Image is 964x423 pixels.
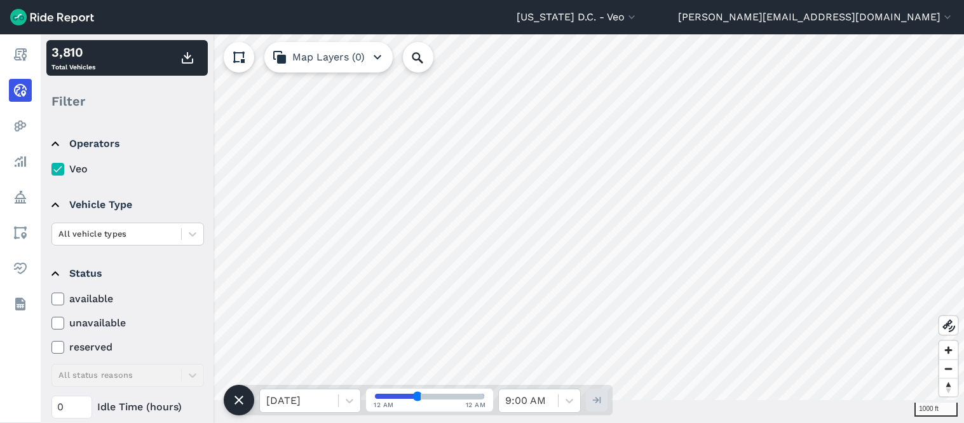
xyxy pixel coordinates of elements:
[51,187,202,223] summary: Vehicle Type
[51,162,204,177] label: Veo
[51,43,95,73] div: Total Vehicles
[9,150,32,173] a: Analyze
[374,400,394,410] span: 12 AM
[9,221,32,244] a: Areas
[914,403,958,417] div: 1000 ft
[939,359,958,378] button: Zoom out
[51,291,204,307] label: available
[9,257,32,280] a: Health
[51,316,204,331] label: unavailable
[9,79,32,102] a: Realtime
[9,293,32,316] a: Datasets
[264,42,393,73] button: Map Layers (0)
[51,396,204,419] div: Idle Time (hours)
[9,114,32,137] a: Heatmaps
[678,10,954,25] button: [PERSON_NAME][EMAIL_ADDRESS][DOMAIN_NAME]
[403,42,454,73] input: Search Location or Vehicles
[51,256,202,291] summary: Status
[939,378,958,396] button: Reset bearing to north
[466,400,486,410] span: 12 AM
[51,340,204,355] label: reserved
[10,9,94,25] img: Ride Report
[517,10,638,25] button: [US_STATE] D.C. - Veo
[51,43,95,62] div: 3,810
[51,126,202,162] summary: Operators
[9,43,32,66] a: Report
[939,341,958,359] button: Zoom in
[46,81,208,121] div: Filter
[9,186,32,209] a: Policy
